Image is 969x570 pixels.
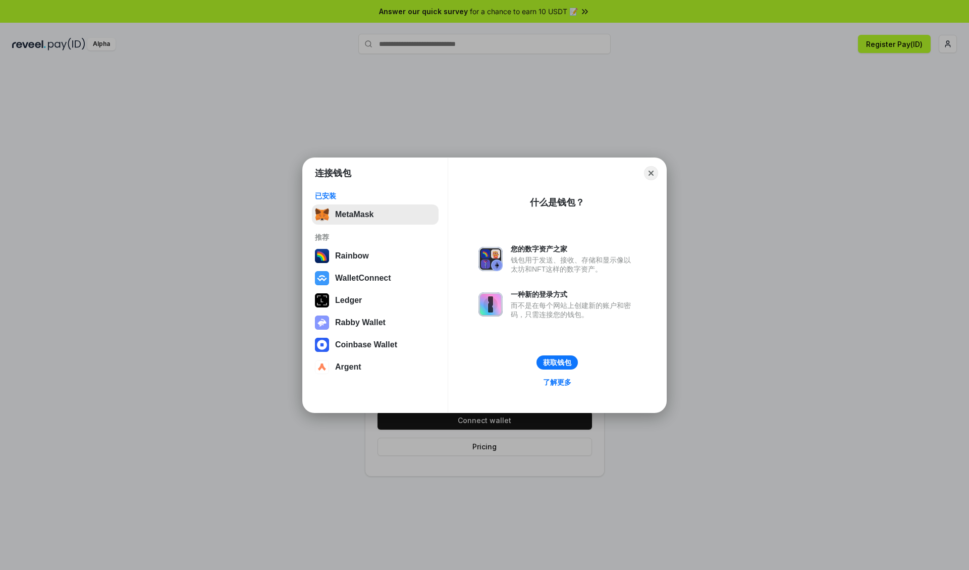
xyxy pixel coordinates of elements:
[315,338,329,352] img: svg+xml,%3Csvg%20width%3D%2228%22%20height%3D%2228%22%20viewBox%3D%220%200%2028%2028%22%20fill%3D...
[511,290,636,299] div: 一种新的登录方式
[335,296,362,305] div: Ledger
[335,251,369,261] div: Rainbow
[315,293,329,307] img: svg+xml,%3Csvg%20xmlns%3D%22http%3A%2F%2Fwww.w3.org%2F2000%2Fsvg%22%20width%3D%2228%22%20height%3...
[511,244,636,253] div: 您的数字资产之家
[312,335,439,355] button: Coinbase Wallet
[335,274,391,283] div: WalletConnect
[478,247,503,271] img: svg+xml,%3Csvg%20xmlns%3D%22http%3A%2F%2Fwww.w3.org%2F2000%2Fsvg%22%20fill%3D%22none%22%20viewBox...
[312,268,439,288] button: WalletConnect
[312,290,439,310] button: Ledger
[335,362,361,372] div: Argent
[315,271,329,285] img: svg+xml,%3Csvg%20width%3D%2228%22%20height%3D%2228%22%20viewBox%3D%220%200%2028%2028%22%20fill%3D...
[335,210,373,219] div: MetaMask
[644,166,658,180] button: Close
[315,249,329,263] img: svg+xml,%3Csvg%20width%3D%22120%22%20height%3D%22120%22%20viewBox%3D%220%200%20120%20120%22%20fil...
[312,313,439,333] button: Rabby Wallet
[315,191,436,200] div: 已安装
[312,357,439,377] button: Argent
[312,246,439,266] button: Rainbow
[511,301,636,319] div: 而不是在每个网站上创建新的账户和密码，只需连接您的钱包。
[315,316,329,330] img: svg+xml,%3Csvg%20xmlns%3D%22http%3A%2F%2Fwww.w3.org%2F2000%2Fsvg%22%20fill%3D%22none%22%20viewBox...
[543,358,571,367] div: 获取钱包
[478,292,503,317] img: svg+xml,%3Csvg%20xmlns%3D%22http%3A%2F%2Fwww.w3.org%2F2000%2Fsvg%22%20fill%3D%22none%22%20viewBox...
[335,340,397,349] div: Coinbase Wallet
[315,360,329,374] img: svg+xml,%3Csvg%20width%3D%2228%22%20height%3D%2228%22%20viewBox%3D%220%200%2028%2028%22%20fill%3D...
[530,196,584,209] div: 什么是钱包？
[315,167,351,179] h1: 连接钱包
[312,204,439,225] button: MetaMask
[315,208,329,222] img: svg+xml,%3Csvg%20fill%3D%22none%22%20height%3D%2233%22%20viewBox%3D%220%200%2035%2033%22%20width%...
[315,233,436,242] div: 推荐
[543,378,571,387] div: 了解更多
[537,376,577,389] a: 了解更多
[335,318,386,327] div: Rabby Wallet
[511,255,636,274] div: 钱包用于发送、接收、存储和显示像以太坊和NFT这样的数字资产。
[536,355,578,370] button: 获取钱包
